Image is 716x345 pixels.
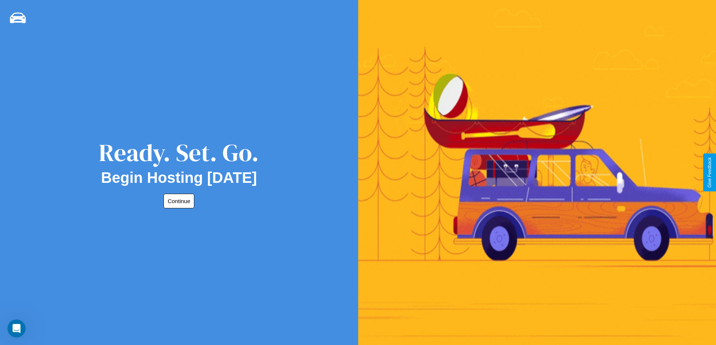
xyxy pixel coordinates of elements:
[707,157,712,188] div: Give Feedback
[101,169,257,186] h2: Begin Hosting [DATE]
[8,319,26,337] iframe: Intercom live chat
[99,136,259,169] div: Ready. Set. Go.
[163,194,194,208] button: Continue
